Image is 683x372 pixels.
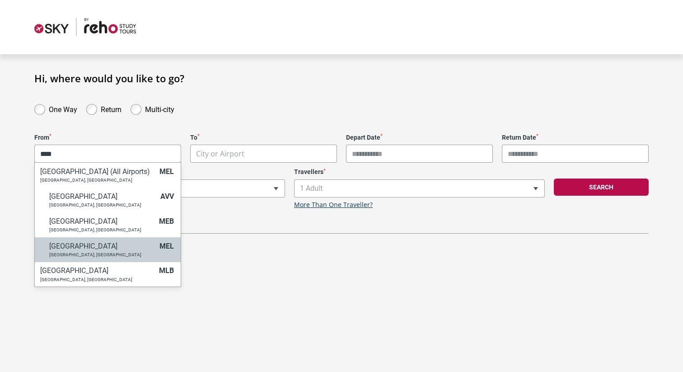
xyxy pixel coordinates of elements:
[196,149,244,159] span: City or Airport
[40,277,154,283] p: [GEOGRAPHIC_DATA], [GEOGRAPHIC_DATA]
[49,252,155,258] p: [GEOGRAPHIC_DATA], [GEOGRAPHIC_DATA]
[159,167,174,176] span: MEL
[502,134,649,141] label: Return Date
[34,145,181,163] span: City or Airport
[191,145,337,163] span: City or Airport
[35,145,181,163] input: Search
[190,145,337,163] span: City or Airport
[160,192,174,201] span: AVV
[49,217,154,226] h6: [GEOGRAPHIC_DATA]
[159,266,174,275] span: MLB
[40,167,155,176] h6: [GEOGRAPHIC_DATA] (All Airports)
[49,202,156,208] p: [GEOGRAPHIC_DATA], [GEOGRAPHIC_DATA]
[34,72,649,84] h1: Hi, where would you like to go?
[49,192,156,201] h6: [GEOGRAPHIC_DATA]
[49,242,155,250] h6: [GEOGRAPHIC_DATA]
[346,134,493,141] label: Depart Date
[294,168,545,176] label: Travellers
[49,103,77,114] label: One Way
[294,201,373,209] a: More Than One Traveller?
[40,178,155,183] p: [GEOGRAPHIC_DATA], [GEOGRAPHIC_DATA]
[145,103,174,114] label: Multi-city
[190,134,337,141] label: To
[34,134,181,141] label: From
[159,242,174,250] span: MEL
[40,266,154,275] h6: [GEOGRAPHIC_DATA]
[554,179,649,196] button: Search
[49,227,154,233] p: [GEOGRAPHIC_DATA], [GEOGRAPHIC_DATA]
[101,103,122,114] label: Return
[295,180,544,197] span: 1 Adult
[294,179,545,198] span: 1 Adult
[159,217,174,226] span: MEB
